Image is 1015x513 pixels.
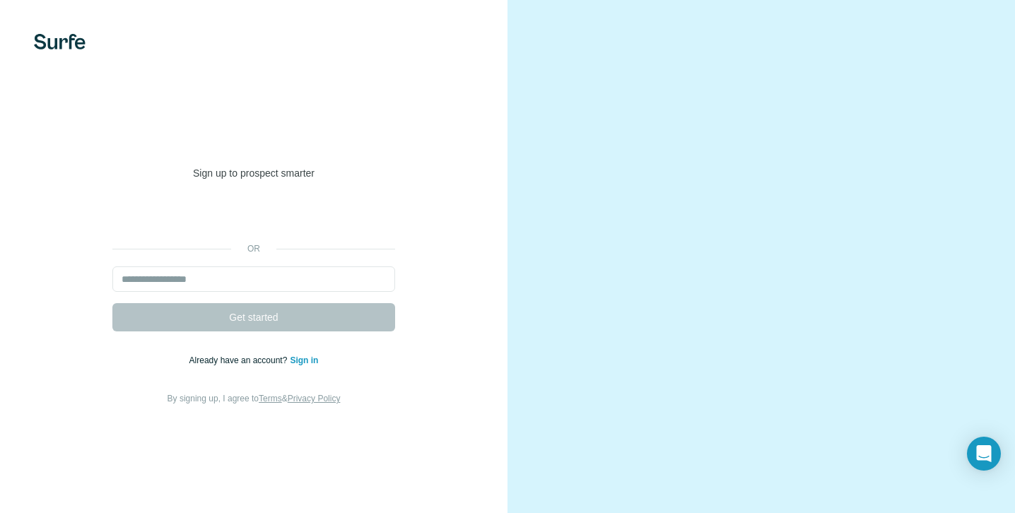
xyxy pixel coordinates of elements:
p: or [231,242,276,255]
a: Sign in [290,355,318,365]
a: Terms [259,394,282,403]
img: Surfe's logo [34,34,86,49]
a: Privacy Policy [288,394,341,403]
iframe: Sign in with Google Button [105,201,402,232]
span: Already have an account? [189,355,291,365]
span: By signing up, I agree to & [168,394,341,403]
div: Open Intercom Messenger [967,437,1001,471]
h1: Welcome to [GEOGRAPHIC_DATA] [112,107,395,163]
p: Sign up to prospect smarter [112,166,395,180]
